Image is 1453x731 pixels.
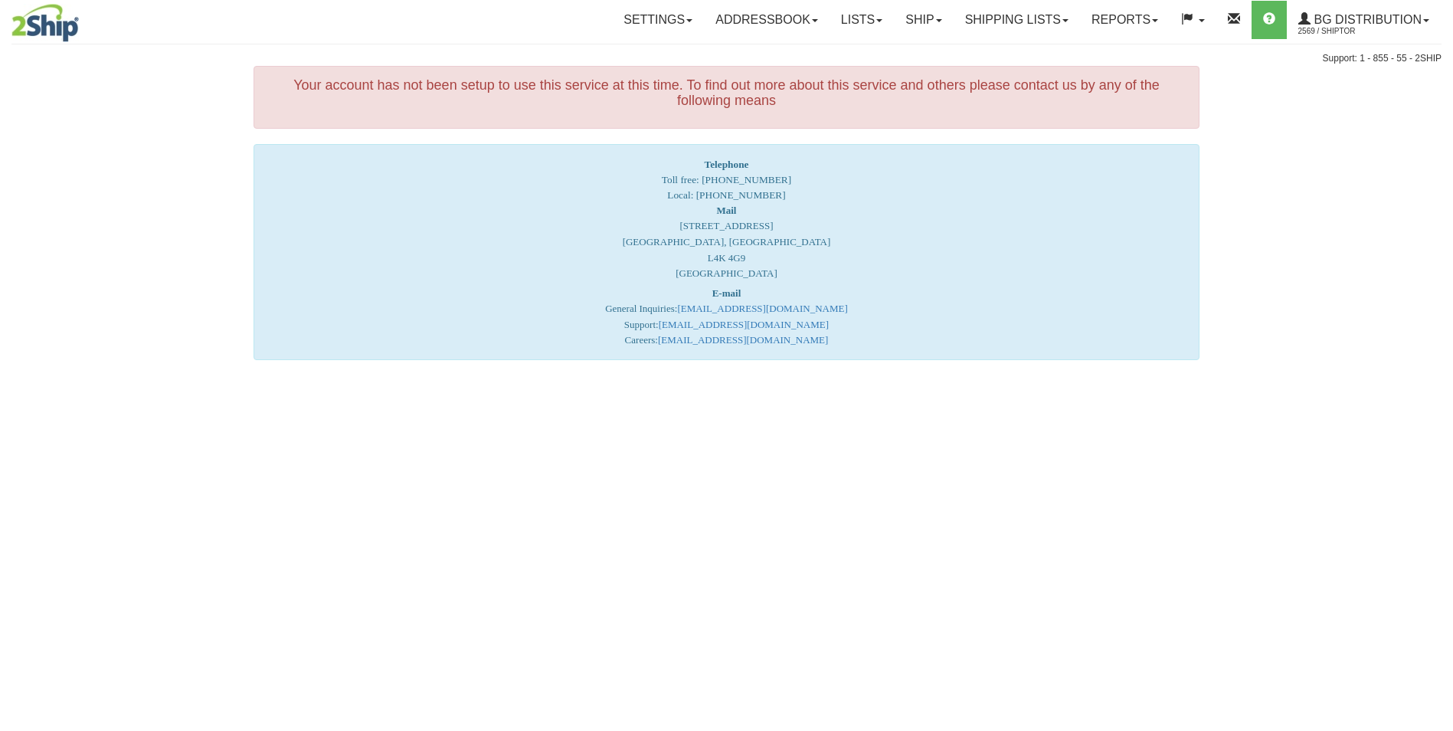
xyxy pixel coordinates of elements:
a: Addressbook [704,1,830,39]
font: General Inquiries: Support: Careers: [605,287,848,346]
font: [STREET_ADDRESS] [GEOGRAPHIC_DATA], [GEOGRAPHIC_DATA] L4K 4G9 [GEOGRAPHIC_DATA] [623,205,831,279]
h4: Your account has not been setup to use this service at this time. To find out more about this ser... [266,78,1187,109]
span: 2569 / ShipTor [1298,24,1413,39]
img: logo2569.jpg [11,4,79,42]
a: Settings [612,1,704,39]
iframe: chat widget [1418,287,1451,444]
a: BG Distribution 2569 / ShipTor [1287,1,1441,39]
a: [EMAIL_ADDRESS][DOMAIN_NAME] [677,303,847,314]
span: Toll free: [PHONE_NUMBER] Local: [PHONE_NUMBER] [662,159,791,201]
div: Support: 1 - 855 - 55 - 2SHIP [11,52,1442,65]
a: Reports [1080,1,1170,39]
a: [EMAIL_ADDRESS][DOMAIN_NAME] [658,334,828,346]
a: Ship [894,1,953,39]
strong: E-mail [712,287,741,299]
span: BG Distribution [1311,13,1422,26]
strong: Telephone [704,159,748,170]
a: Lists [830,1,894,39]
strong: Mail [716,205,736,216]
a: Shipping lists [954,1,1080,39]
a: [EMAIL_ADDRESS][DOMAIN_NAME] [659,319,829,330]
